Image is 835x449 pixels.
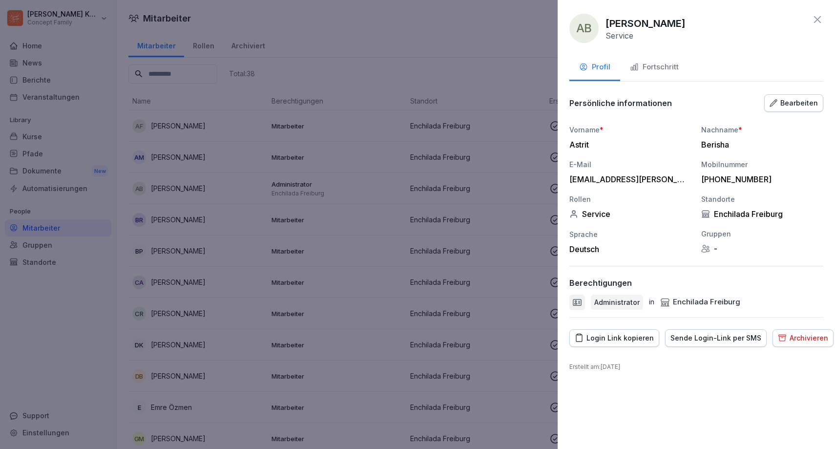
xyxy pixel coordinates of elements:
[569,98,672,108] p: Persönliche informationen
[701,244,823,254] div: -
[772,329,834,347] button: Archivieren
[569,363,823,371] p: Erstellt am : [DATE]
[569,55,620,81] button: Profil
[569,140,687,150] div: Astrit
[569,278,632,288] p: Berechtigungen
[569,194,691,204] div: Rollen
[569,159,691,170] div: E-Mail
[701,229,823,239] div: Gruppen
[569,14,599,43] div: AB
[665,329,767,347] button: Sende Login-Link per SMS
[569,329,659,347] button: Login Link kopieren
[764,94,823,112] button: Bearbeiten
[701,174,818,184] div: [PHONE_NUMBER]
[649,297,654,308] p: in
[701,159,823,170] div: Mobilnummer
[605,31,633,41] p: Service
[569,244,691,254] div: Deutsch
[569,125,691,135] div: Vorname
[605,16,686,31] p: [PERSON_NAME]
[630,62,679,73] div: Fortschritt
[701,209,823,219] div: Enchilada Freiburg
[660,297,740,308] div: Enchilada Freiburg
[701,125,823,135] div: Nachname
[594,297,640,307] p: Administrator
[579,62,610,73] div: Profil
[670,333,761,343] div: Sende Login-Link per SMS
[778,333,828,343] div: Archivieren
[701,194,823,204] div: Standorte
[569,174,687,184] div: [EMAIL_ADDRESS][PERSON_NAME][DOMAIN_NAME]
[575,333,654,343] div: Login Link kopieren
[770,98,818,108] div: Bearbeiten
[701,140,818,150] div: Berisha
[569,209,691,219] div: Service
[569,229,691,239] div: Sprache
[620,55,689,81] button: Fortschritt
